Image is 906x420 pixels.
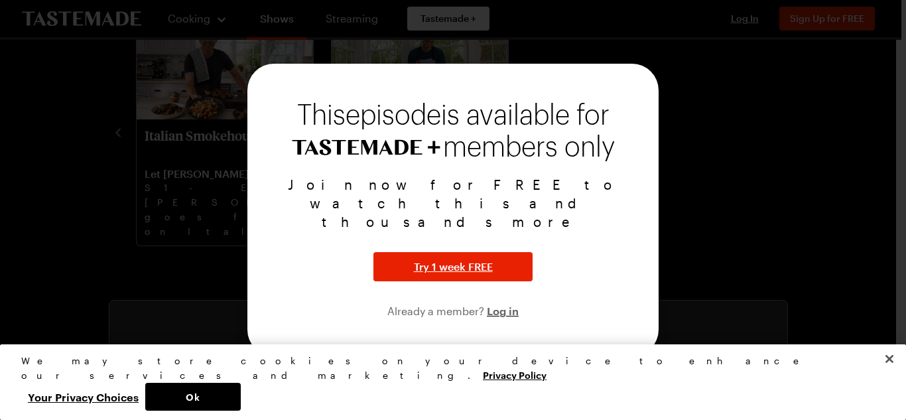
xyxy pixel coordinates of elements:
[875,344,904,374] button: Close
[263,175,643,231] p: Join now for FREE to watch this and thousands more
[292,139,440,155] img: Tastemade+
[387,305,487,317] span: Already a member?
[21,383,145,411] button: Your Privacy Choices
[414,259,493,275] span: Try 1 week FREE
[145,383,241,411] button: Ok
[443,133,615,162] span: members only
[21,354,874,383] div: We may store cookies on your device to enhance our services and marketing.
[373,252,533,281] button: Try 1 week FREE
[297,102,610,129] span: This episode is available for
[483,368,547,381] a: More information about your privacy, opens in a new tab
[487,303,519,318] button: Log in
[21,354,874,411] div: Privacy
